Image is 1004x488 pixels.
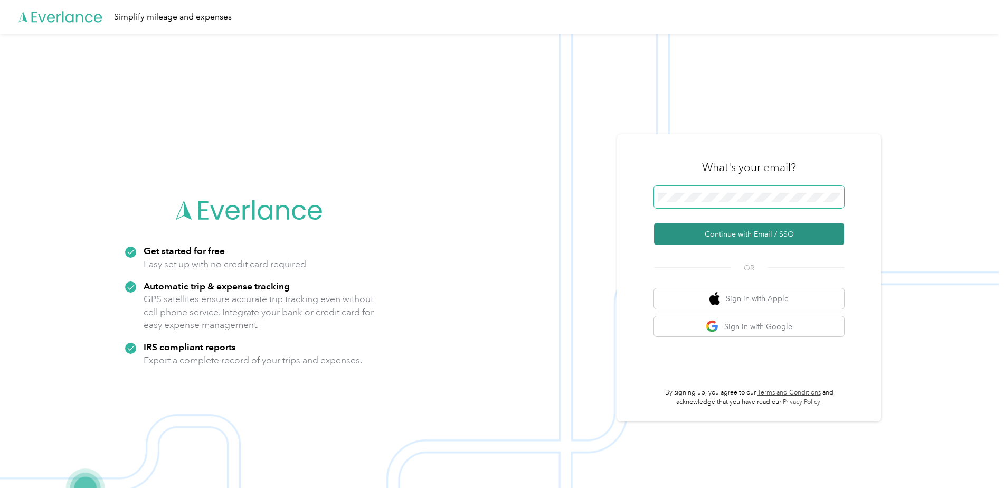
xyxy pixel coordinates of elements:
[731,262,768,274] span: OR
[114,11,232,24] div: Simplify mileage and expenses
[706,320,719,333] img: google logo
[144,245,225,256] strong: Get started for free
[144,354,362,367] p: Export a complete record of your trips and expenses.
[783,398,820,406] a: Privacy Policy
[757,389,821,397] a: Terms and Conditions
[709,292,720,305] img: apple logo
[702,160,796,175] h3: What's your email?
[654,288,844,309] button: apple logoSign in with Apple
[144,258,306,271] p: Easy set up with no credit card required
[654,388,844,407] p: By signing up, you agree to our and acknowledge that you have read our .
[144,341,236,352] strong: IRS compliant reports
[144,293,374,332] p: GPS satellites ensure accurate trip tracking even without cell phone service. Integrate your bank...
[654,223,844,245] button: Continue with Email / SSO
[144,280,290,292] strong: Automatic trip & expense tracking
[654,316,844,337] button: google logoSign in with Google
